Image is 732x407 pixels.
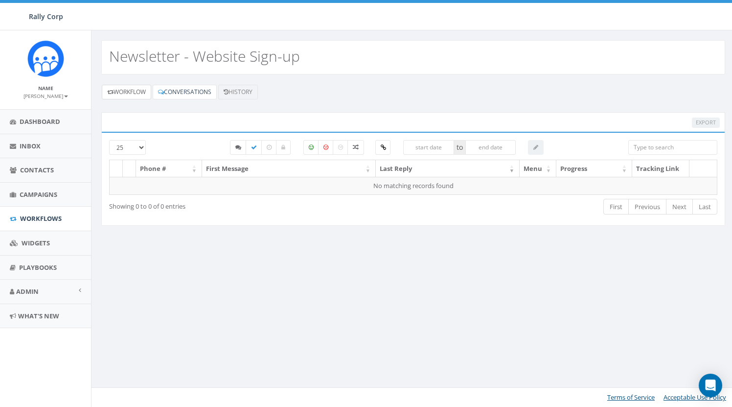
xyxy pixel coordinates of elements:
[22,239,50,247] span: Widgets
[603,199,629,215] a: First
[27,40,64,77] img: Icon_1.png
[16,287,39,296] span: Admin
[347,140,364,155] label: Mixed
[276,140,291,155] label: Closed
[333,140,348,155] label: Neutral
[109,198,354,211] div: Showing 0 to 0 of 0 entries
[303,140,319,155] label: Positive
[23,91,68,100] a: [PERSON_NAME]
[403,140,454,155] input: start date
[666,199,693,215] a: Next
[230,140,247,155] label: Started
[29,12,63,21] span: Rally Corp
[20,214,62,223] span: Workflows
[20,142,41,150] span: Inbox
[18,311,59,320] span: What's New
[246,140,262,155] label: Completed
[465,140,516,155] input: end date
[19,263,57,272] span: Playbooks
[110,177,717,194] td: No matching records found
[20,166,54,174] span: Contacts
[556,160,632,177] th: Progress: activate to sort column ascending
[375,140,390,155] label: Clicked
[699,374,722,397] div: Open Intercom Messenger
[20,190,57,199] span: Campaigns
[20,117,60,126] span: Dashboard
[23,93,68,99] small: [PERSON_NAME]
[663,393,726,402] a: Acceptable Use Policy
[218,85,258,99] a: History
[454,140,465,155] span: to
[109,48,300,64] h2: Newsletter - Website Sign-up
[38,85,53,92] small: Name
[520,160,556,177] th: Menu: activate to sort column ascending
[632,160,689,177] th: Tracking Link
[692,199,717,215] a: Last
[261,140,277,155] label: Expired
[607,393,655,402] a: Terms of Service
[376,160,520,177] th: Last Reply: activate to sort column ascending
[153,85,217,99] a: Conversations
[628,140,717,155] input: Type to search
[202,160,376,177] th: First Message: activate to sort column ascending
[136,160,202,177] th: Phone #: activate to sort column ascending
[318,140,334,155] label: Negative
[102,85,151,99] a: Workflow
[628,199,666,215] a: Previous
